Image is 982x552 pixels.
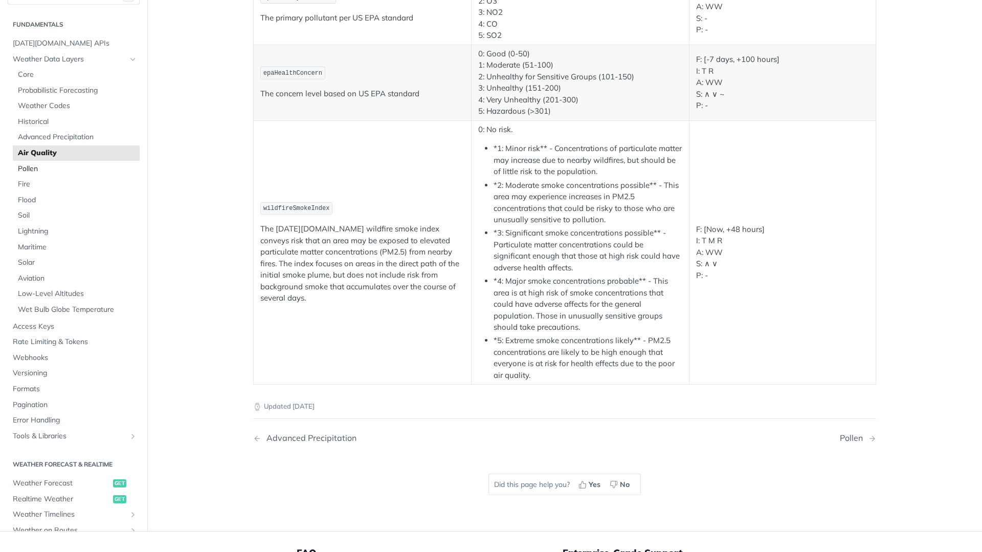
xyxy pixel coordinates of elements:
[129,432,137,440] button: Show subpages for Tools & Libraries
[8,334,140,350] a: Rate Limiting & Tokens
[8,350,140,366] a: Webhooks
[8,413,140,428] a: Error Handling
[13,98,140,114] a: Weather Codes
[8,366,140,381] a: Versioning
[18,133,137,143] span: Advanced Precipitation
[13,525,126,536] span: Weather on Routes
[696,224,869,282] p: F: [Now, +48 hours] I: T M R A: WW S: ∧ ∨ P: -
[260,88,464,100] p: The concern level based on US EPA standard
[13,478,110,489] span: Weather Forecast
[13,83,140,98] a: Probabilistic Forecasting
[13,353,137,363] span: Webhooks
[263,70,322,77] span: epaHealthConcern
[263,205,330,212] span: wildfireSmokeIndex
[129,526,137,535] button: Show subpages for Weather on Routes
[18,101,137,111] span: Weather Codes
[589,479,600,490] span: Yes
[13,271,140,286] a: Aviation
[8,36,140,51] a: [DATE][DOMAIN_NAME] APIs
[18,226,137,237] span: Lightning
[13,224,140,239] a: Lightning
[620,479,630,490] span: No
[253,423,876,453] nav: Pagination Controls
[8,507,140,523] a: Weather TimelinesShow subpages for Weather Timelines
[113,495,126,503] span: get
[18,305,137,315] span: Wet Bulb Globe Temperature
[18,242,137,252] span: Maritime
[13,161,140,177] a: Pollen
[494,143,682,178] li: *1: Minor risk** - Concentrations of particulate matter may increase due to nearby wildfires, but...
[13,415,137,426] span: Error Handling
[8,492,140,507] a: Realtime Weatherget
[13,384,137,394] span: Formats
[840,433,876,443] a: Next Page: Pollen
[8,523,140,538] a: Weather on RoutesShow subpages for Weather on Routes
[18,179,137,189] span: Fire
[260,223,464,304] p: The [DATE][DOMAIN_NAME] wildfire smoke index conveys risk that an area may be exposed to elevated...
[8,381,140,397] a: Formats
[13,400,137,410] span: Pagination
[18,164,137,174] span: Pollen
[488,474,641,495] div: Did this page help you?
[840,433,868,443] div: Pollen
[253,401,876,412] p: Updated [DATE]
[13,302,140,317] a: Wet Bulb Globe Temperature
[18,273,137,284] span: Aviation
[13,177,140,192] a: Fire
[13,208,140,224] a: Soil
[18,70,137,80] span: Core
[13,494,110,504] span: Realtime Weather
[13,287,140,302] a: Low-Level Altitudes
[494,275,682,333] li: *4: Major smoke concentrations probable** - This area is at high risk of smoke concentrations tha...
[113,479,126,487] span: get
[8,319,140,334] a: Access Keys
[260,12,464,24] p: The primary pollutant per US EPA standard
[494,335,682,381] li: *5: Extreme smoke concentrations likely** - PM2.5 concentrations are likely to be high enough tha...
[18,211,137,221] span: Soil
[13,322,137,332] span: Access Keys
[13,130,140,145] a: Advanced Precipitation
[696,54,869,112] p: F: [-7 days, +100 hours] I: T R A: WW S: ∧ ∨ ~ P: -
[18,289,137,300] span: Low-Level Altitudes
[8,397,140,413] a: Pagination
[18,148,137,158] span: Air Quality
[13,193,140,208] a: Flood
[13,114,140,130] a: Historical
[13,240,140,255] a: Maritime
[18,117,137,127] span: Historical
[606,477,635,492] button: No
[13,431,126,441] span: Tools & Libraries
[13,67,140,82] a: Core
[13,38,137,49] span: [DATE][DOMAIN_NAME] APIs
[18,86,137,96] span: Probabilistic Forecasting
[13,369,137,379] span: Versioning
[13,337,137,347] span: Rate Limiting & Tokens
[8,52,140,67] a: Weather Data LayersHide subpages for Weather Data Layers
[261,433,356,443] div: Advanced Precipitation
[129,511,137,519] button: Show subpages for Weather Timelines
[494,227,682,273] li: *3: Significant smoke concentrations possible** - Particulate matter concentrations could be sign...
[13,255,140,270] a: Solar
[478,48,682,117] p: 0: Good (0-50) 1: Moderate (51-100) 2: Unhealthy for Sensitive Groups (101-150) 3: Unhealthy (151...
[8,460,140,469] h2: Weather Forecast & realtime
[13,510,126,520] span: Weather Timelines
[129,55,137,63] button: Hide subpages for Weather Data Layers
[13,54,126,65] span: Weather Data Layers
[8,20,140,29] h2: Fundamentals
[8,429,140,444] a: Tools & LibrariesShow subpages for Tools & Libraries
[8,476,140,491] a: Weather Forecastget
[13,145,140,161] a: Air Quality
[494,180,682,226] li: *2: Moderate smoke concentrations possible** - This area may experience increases in PM2.5 concen...
[575,477,606,492] button: Yes
[18,258,137,268] span: Solar
[18,195,137,205] span: Flood
[253,433,520,443] a: Previous Page: Advanced Precipitation
[478,124,682,136] p: 0: No risk.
